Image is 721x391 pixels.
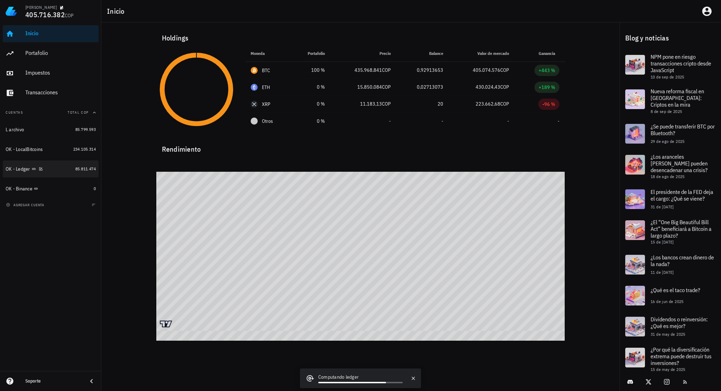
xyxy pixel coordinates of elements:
[73,146,96,152] span: 234.105.314
[382,101,391,107] span: COP
[25,5,57,10] div: [PERSON_NAME]
[651,367,685,372] span: 15 de may de 2025
[651,346,711,366] span: ¿Por qué la diversificación extrema puede destruir tus inversiones?
[6,186,32,192] div: OK - Binance
[651,109,682,114] span: 8 de sep de 2025
[507,118,509,124] span: -
[357,84,382,90] span: 15.850.084
[651,153,708,174] span: ¿Los aranceles [PERSON_NAME] pueden desencadenar una crisis?
[3,25,99,42] a: Inicio
[6,6,17,17] img: LedgiFi
[620,280,721,311] a: ¿Qué es el taco trade? 16 de jun de 2025
[620,184,721,215] a: El presidente de la FED deja el cargo: ¿Qué se viene? 31 de [DATE]
[25,89,96,96] div: Transacciones
[651,270,674,275] span: 11 de [DATE]
[620,49,721,84] a: NPM pone en riesgo transacciones cripto desde JavaScript 10 de sep de 2025
[3,180,99,197] a: OK - Binance 0
[3,65,99,82] a: Impuestos
[156,27,565,49] div: Holdings
[620,84,721,118] a: Nueva reforma fiscal en [GEOGRAPHIC_DATA]: Criptos en la mira 8 de sep de 2025
[75,166,96,171] span: 85.811.474
[500,67,509,73] span: COP
[620,118,721,149] a: ¿Se puede transferir BTC por Bluetooth? 29 de ago de 2025
[291,45,331,62] th: Portafolio
[620,149,721,184] a: ¿Los aranceles [PERSON_NAME] pueden desencadenar una crisis? 18 de ago de 2025
[620,27,721,49] div: Blog y noticias
[3,141,99,158] a: OK - LocalBitcoins 234.105.314
[25,10,65,19] span: 405.716.382
[4,201,48,208] button: agregar cuenta
[297,83,325,91] div: 0 %
[382,84,391,90] span: COP
[25,69,96,76] div: Impuestos
[297,67,325,74] div: 100 %
[6,146,43,152] div: OK - LocalBitcoins
[245,45,291,62] th: Moneda
[389,118,391,124] span: -
[620,249,721,280] a: ¿Los bancos crean dinero de la nada? 11 de [DATE]
[3,45,99,62] a: Portafolio
[107,6,127,17] h1: Inicio
[543,101,555,108] div: -96 %
[651,254,714,267] span: ¿Los bancos crean dinero de la nada?
[6,166,30,172] div: OK - Ledger
[25,378,82,384] div: Soporte
[651,316,708,329] span: Dividendos o reinversión: ¿Qué es mejor?
[251,84,258,91] div: ETH-icon
[3,84,99,101] a: Transacciones
[651,74,684,80] span: 10 de sep de 2025
[3,160,99,177] a: OK - Ledger 85.811.474
[262,101,271,108] div: XRP
[3,121,99,138] a: L archivo 85.799.593
[539,84,555,91] div: +189 %
[297,118,325,125] div: 0 %
[251,67,258,74] div: BTC-icon
[620,311,721,342] a: Dividendos o reinversión: ¿Qué es mejor? 31 de may de 2025
[620,215,721,249] a: ¿El “One Big Beautiful Bill Act” beneficiará a Bitcoin a largo plazo? 15 de [DATE]
[160,321,172,327] a: Charting by TradingView
[476,101,500,107] span: 223.662,68
[558,118,559,124] span: -
[6,127,24,133] div: L archivo
[651,204,674,209] span: 31 de [DATE]
[539,67,555,74] div: +443 %
[402,67,443,74] div: 0,92913653
[3,104,99,121] button: CuentasTotal COP
[331,45,396,62] th: Precio
[68,110,89,115] span: Total COP
[156,138,565,155] div: Rendimiento
[500,84,509,90] span: COP
[360,101,382,107] span: 11.183,13
[318,373,403,382] div: Computando ledger
[402,83,443,91] div: 0,02713073
[476,84,500,90] span: 430.024,43
[473,67,500,73] span: 405.074.576
[25,30,96,37] div: Inicio
[355,67,382,73] span: 435.968.841
[65,12,74,19] span: COP
[651,123,715,137] span: ¿Se puede transferir BTC por Bluetooth?
[651,299,684,304] span: 16 de jun de 2025
[651,139,685,144] span: 29 de ago de 2025
[449,45,515,62] th: Valor de mercado
[651,332,685,337] span: 31 de may de 2025
[251,101,258,108] div: XRP-icon
[382,67,391,73] span: COP
[25,50,96,56] div: Portafolio
[651,188,713,202] span: El presidente de la FED deja el cargo: ¿Qué se viene?
[262,84,270,91] div: ETH
[651,174,685,179] span: 18 de ago de 2025
[262,67,270,74] div: BTC
[441,118,443,124] span: -
[262,118,273,125] span: Otros
[651,88,704,108] span: Nueva reforma fiscal en [GEOGRAPHIC_DATA]: Criptos en la mira
[94,186,96,191] span: 0
[7,203,44,207] span: agregar cuenta
[396,45,449,62] th: Balance
[402,100,443,108] div: 20
[651,286,700,294] span: ¿Qué es el taco trade?
[651,53,711,74] span: NPM pone en riesgo transacciones cripto desde JavaScript
[75,127,96,132] span: 85.799.593
[539,51,559,56] span: Ganancia
[500,101,509,107] span: COP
